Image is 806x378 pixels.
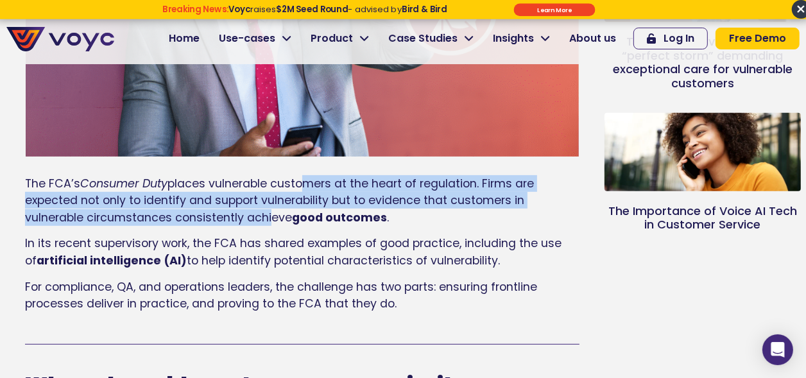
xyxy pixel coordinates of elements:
span: About us [569,31,616,46]
a: Use-cases [209,26,301,51]
span: Insights [493,31,534,46]
div: Breaking News: Voyc raises $2M Seed Round - advised by Bird & Bird [119,4,490,24]
a: Case Studies [379,26,483,51]
img: Happy woman on the phone outside [603,86,802,218]
img: voyc-full-logo [6,27,114,51]
span: Consumer Duty [80,176,167,191]
span: Case Studies [388,31,458,46]
span: For compliance, QA, and operations leaders, the challenge has two parts: ensuring frontline proce... [25,279,537,311]
span: Product [311,31,353,46]
strong: Breaking News: [162,3,228,15]
b: good outcomes [292,210,387,225]
span: places vulnerable customers at the heart of regulation. Firms are expected not only to identify a... [25,176,534,225]
span: raises - advised by [228,3,447,15]
strong: Bird & Bird [402,3,447,15]
span: Log In [664,33,694,44]
div: Open Intercom Messenger [762,334,793,365]
b: artificial intelligence (AI) [37,253,187,268]
a: Happy woman on the phone outside [604,113,801,191]
span: The FCA’s [25,176,80,191]
span: Home [169,31,200,46]
div: Submit [514,3,596,16]
strong: Voyc [228,3,250,15]
span: to help identify potential characteristics of vulnerability. [187,253,500,268]
span: . [387,210,389,225]
a: About us [560,26,626,51]
span: Free Demo [729,33,786,44]
span: In its recent supervisory work, the FCA has shared examples of good practice, including the use of [25,236,562,268]
strong: $2M Seed Round [276,3,348,15]
a: Product [301,26,379,51]
span: Use-cases [219,31,275,46]
a: Insights [483,26,560,51]
a: Log In [633,28,708,49]
a: The Importance of Voice AI Tech in Customer Service [608,203,797,233]
a: Home [159,26,209,51]
a: Free Demo [716,28,800,49]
